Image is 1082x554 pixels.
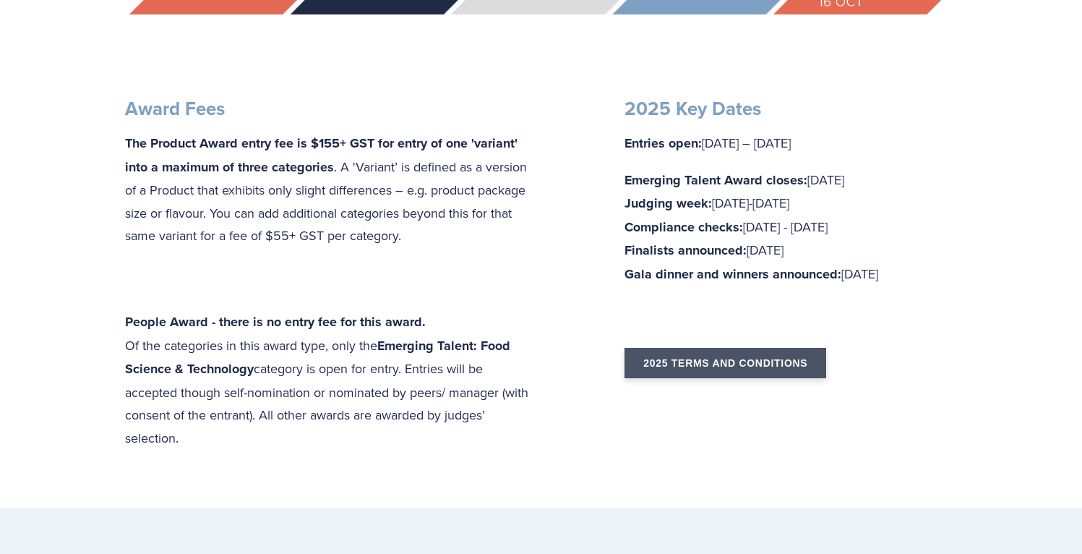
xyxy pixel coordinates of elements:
p: [DATE] – [DATE] [624,132,957,155]
p: [DATE] [DATE]-[DATE] [DATE] - [DATE] [DATE] [DATE] [624,169,957,286]
a: 2025 Terms and Conditions [624,348,826,378]
p: Of the categories in this award type, only the category is open for entry. Entries will be accept... [125,310,529,449]
strong: Finalists announced: [624,241,747,260]
strong: People Award - there is no entry fee for this award. [125,312,426,331]
p: . A 'Variant’ is defined as a version of a Product that exhibits only slight differences – e.g. p... [125,132,529,247]
strong: Emerging Talent: Food Science & Technology [125,336,514,379]
strong: Entries open: [624,134,702,153]
strong: The Product Award entry fee is $155+ GST for entry of one 'variant' into a maximum of three categ... [125,134,521,176]
strong: 2025 Key Dates [624,95,761,122]
strong: Judging week: [624,194,712,213]
strong: Emerging Talent Award closes: [624,171,807,189]
strong: Award Fees [125,95,225,122]
strong: Compliance checks: [624,218,743,236]
strong: Gala dinner and winners announced: [624,265,841,284]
